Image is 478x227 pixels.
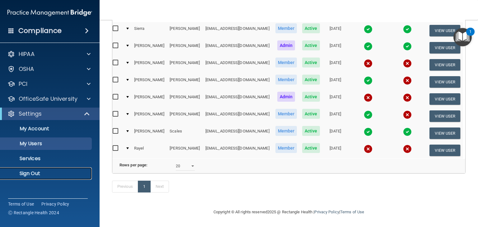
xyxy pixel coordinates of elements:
[4,141,89,147] p: My Users
[203,56,273,73] td: [EMAIL_ADDRESS][DOMAIN_NAME]
[7,95,91,103] a: OfficeSafe University
[322,125,348,142] td: [DATE]
[364,25,373,34] img: tick.e7d51cea.svg
[132,22,167,39] td: Sierra
[19,95,77,103] p: OfficeSafe University
[364,76,373,85] img: tick.e7d51cea.svg
[364,42,373,51] img: tick.e7d51cea.svg
[322,142,348,159] td: [DATE]
[429,93,460,105] button: View User
[429,59,460,71] button: View User
[167,56,203,73] td: [PERSON_NAME]
[302,75,320,85] span: Active
[112,181,138,192] a: Previous
[469,32,471,40] div: 1
[19,50,35,58] p: HIPAA
[132,90,167,108] td: [PERSON_NAME]
[453,28,472,46] button: Open Resource Center, 1 new notification
[132,108,167,125] td: [PERSON_NAME]
[322,73,348,90] td: [DATE]
[302,143,320,153] span: Active
[167,142,203,159] td: [PERSON_NAME]
[403,25,412,34] img: tick.e7d51cea.svg
[18,26,62,35] h4: Compliance
[403,127,412,136] img: tick.e7d51cea.svg
[429,25,460,36] button: View User
[429,127,460,139] button: View User
[4,126,89,132] p: My Account
[371,186,471,211] iframe: Drift Widget Chat Controller
[4,170,89,177] p: Sign Out
[19,65,34,73] p: OSHA
[7,80,91,88] a: PCI
[7,50,91,58] a: HIPAA
[7,7,92,19] img: PMB logo
[167,73,203,90] td: [PERSON_NAME]
[19,110,42,118] p: Settings
[403,145,412,153] img: cross.ca9f0e7f.svg
[275,75,297,85] span: Member
[7,110,90,118] a: Settings
[203,90,273,108] td: [EMAIL_ADDRESS][DOMAIN_NAME]
[167,90,203,108] td: [PERSON_NAME]
[340,210,364,214] a: Terms of Use
[167,108,203,125] td: [PERSON_NAME]
[132,56,167,73] td: [PERSON_NAME]
[277,40,295,50] span: Admin
[314,210,339,214] a: Privacy Policy
[119,163,148,167] b: Rows per page:
[203,39,273,56] td: [EMAIL_ADDRESS][DOMAIN_NAME]
[364,145,373,153] img: cross.ca9f0e7f.svg
[203,142,273,159] td: [EMAIL_ADDRESS][DOMAIN_NAME]
[322,39,348,56] td: [DATE]
[429,76,460,88] button: View User
[322,90,348,108] td: [DATE]
[322,56,348,73] td: [DATE]
[275,58,297,67] span: Member
[275,126,297,136] span: Member
[302,126,320,136] span: Active
[7,65,91,73] a: OSHA
[203,108,273,125] td: [EMAIL_ADDRESS][DOMAIN_NAME]
[364,110,373,119] img: tick.e7d51cea.svg
[403,110,412,119] img: cross.ca9f0e7f.svg
[364,127,373,136] img: tick.e7d51cea.svg
[138,181,151,192] a: 1
[132,142,167,159] td: Rayel
[41,201,69,207] a: Privacy Policy
[132,39,167,56] td: [PERSON_NAME]
[277,92,295,102] span: Admin
[203,73,273,90] td: [EMAIL_ADDRESS][DOMAIN_NAME]
[302,92,320,102] span: Active
[403,93,412,102] img: cross.ca9f0e7f.svg
[403,76,412,85] img: cross.ca9f0e7f.svg
[275,143,297,153] span: Member
[322,108,348,125] td: [DATE]
[275,109,297,119] span: Member
[322,22,348,39] td: [DATE]
[8,201,34,207] a: Terms of Use
[302,109,320,119] span: Active
[364,93,373,102] img: cross.ca9f0e7f.svg
[403,59,412,68] img: cross.ca9f0e7f.svg
[429,42,460,53] button: View User
[132,73,167,90] td: [PERSON_NAME]
[150,181,169,192] a: Next
[175,202,402,222] div: Copyright © All rights reserved 2025 @ Rectangle Health | |
[275,23,297,33] span: Member
[132,125,167,142] td: [PERSON_NAME]
[167,22,203,39] td: [PERSON_NAME]
[19,80,27,88] p: PCI
[364,59,373,68] img: cross.ca9f0e7f.svg
[302,58,320,67] span: Active
[429,110,460,122] button: View User
[403,42,412,51] img: tick.e7d51cea.svg
[302,23,320,33] span: Active
[4,155,89,162] p: Services
[429,145,460,156] button: View User
[302,40,320,50] span: Active
[203,125,273,142] td: [EMAIL_ADDRESS][DOMAIN_NAME]
[8,210,59,216] span: Ⓒ Rectangle Health 2024
[167,39,203,56] td: [PERSON_NAME]
[203,22,273,39] td: [EMAIL_ADDRESS][DOMAIN_NAME]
